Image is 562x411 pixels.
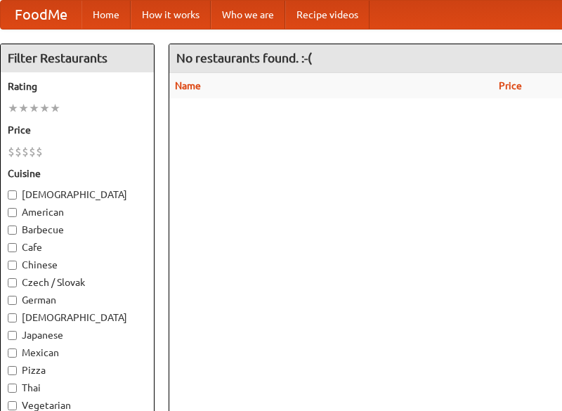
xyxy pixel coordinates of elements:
label: [DEMOGRAPHIC_DATA] [8,311,147,325]
label: Japanese [8,328,147,342]
li: ★ [39,100,50,116]
label: Pizza [8,363,147,377]
label: Thai [8,381,147,395]
input: Chinese [8,261,17,270]
input: [DEMOGRAPHIC_DATA] [8,190,17,200]
label: German [8,293,147,307]
li: $ [36,144,43,159]
h4: Filter Restaurants [1,44,154,72]
input: Mexican [8,348,17,358]
li: $ [29,144,36,159]
input: [DEMOGRAPHIC_DATA] [8,313,17,322]
a: Home [81,1,131,29]
label: Chinese [8,258,147,272]
label: Cafe [8,240,147,254]
input: Pizza [8,366,17,375]
input: Thai [8,384,17,393]
label: Barbecue [8,223,147,237]
label: Mexican [8,346,147,360]
input: Cafe [8,243,17,252]
ng-pluralize: No restaurants found. :-( [176,51,312,65]
h5: Price [8,123,147,137]
a: Recipe videos [285,1,370,29]
a: FoodMe [1,1,81,29]
input: German [8,296,17,305]
a: Price [499,80,522,91]
label: American [8,205,147,219]
li: ★ [18,100,29,116]
li: $ [22,144,29,159]
input: Japanese [8,331,17,340]
li: ★ [50,100,60,116]
h5: Cuisine [8,167,147,181]
h5: Rating [8,79,147,93]
a: Who we are [211,1,285,29]
a: Name [175,80,201,91]
li: $ [8,144,15,159]
a: How it works [131,1,211,29]
label: Czech / Slovak [8,275,147,289]
li: ★ [8,100,18,116]
li: ★ [29,100,39,116]
input: Barbecue [8,226,17,235]
input: American [8,208,17,217]
input: Czech / Slovak [8,278,17,287]
label: [DEMOGRAPHIC_DATA] [8,188,147,202]
li: $ [15,144,22,159]
input: Vegetarian [8,401,17,410]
